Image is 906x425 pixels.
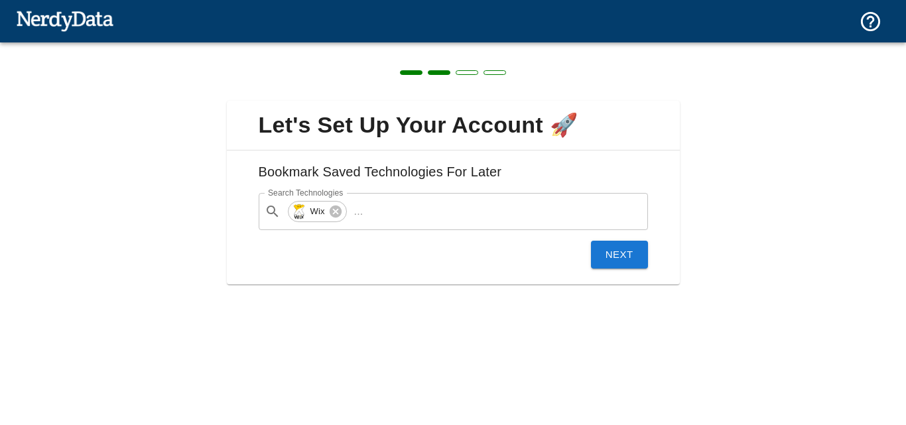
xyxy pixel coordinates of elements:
h6: Bookmark Saved Technologies For Later [237,161,669,193]
button: Support and Documentation [851,2,890,41]
span: Wix [303,204,332,219]
img: NerdyData.com [16,7,113,34]
iframe: Drift Widget Chat Controller [840,331,890,381]
label: Search Technologies [268,187,343,198]
button: Next [591,241,648,269]
p: ... [349,204,369,219]
span: Let's Set Up Your Account 🚀 [237,111,669,139]
div: Wix [288,201,347,222]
